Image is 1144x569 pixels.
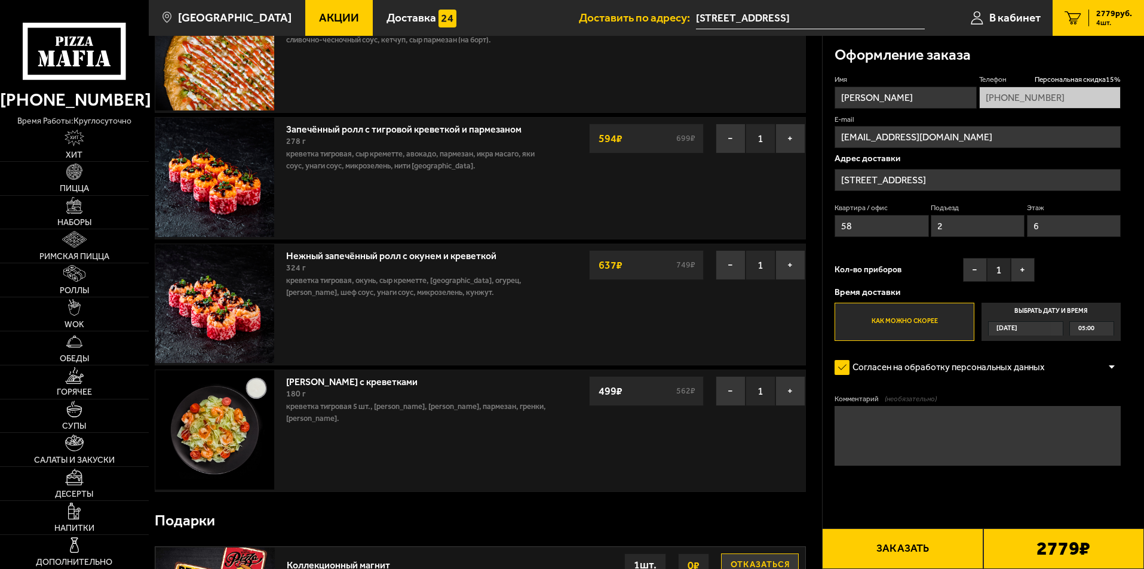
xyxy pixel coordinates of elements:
[1096,19,1132,26] span: 4 шт.
[963,258,987,282] button: −
[286,120,533,135] a: Запечённый ролл с тигровой креветкой и пармезаном
[34,456,115,465] span: Салаты и закуски
[155,513,215,528] h3: Подарки
[55,490,93,499] span: Десерты
[39,253,109,261] span: Римская пицца
[835,154,1121,163] p: Адрес доставки
[1035,75,1121,85] span: Персональная скидка 15 %
[996,322,1017,336] span: [DATE]
[931,203,1025,213] label: Подъезд
[979,75,1121,85] label: Телефон
[319,12,359,23] span: Акции
[57,219,91,227] span: Наборы
[835,288,1121,297] p: Время доставки
[835,115,1121,125] label: E-mail
[674,261,697,269] s: 749 ₽
[1036,539,1090,558] b: 2779 ₽
[775,124,805,153] button: +
[65,321,84,329] span: WOK
[835,126,1121,148] input: @
[716,124,746,153] button: −
[178,12,292,23] span: [GEOGRAPHIC_DATA]
[835,266,901,274] span: Кол-во приборов
[674,134,697,143] s: 699 ₽
[54,524,94,533] span: Напитки
[835,394,1121,404] label: Комментарий
[286,373,430,387] a: [PERSON_NAME] с креветками
[60,355,89,363] span: Обеды
[989,12,1041,23] span: В кабинет
[987,258,1011,282] span: 1
[286,136,306,146] span: 278 г
[775,376,805,406] button: +
[775,250,805,280] button: +
[57,388,92,396] span: Горячее
[596,127,625,150] strong: 594 ₽
[286,247,508,262] a: Нежный запечённый ролл с окунем и креветкой
[387,12,436,23] span: Доставка
[596,254,625,276] strong: 637 ₽
[979,87,1121,109] input: +7 (
[60,184,89,193] span: Пицца
[835,48,971,63] h3: Оформление заказа
[835,87,976,109] input: Имя
[696,7,925,29] span: Искровский проспект, 8к3
[716,250,746,280] button: −
[835,203,928,213] label: Квартира / офис
[835,303,974,341] label: Как можно скорее
[746,250,775,280] span: 1
[286,401,551,425] p: креветка тигровая 5 шт., [PERSON_NAME], [PERSON_NAME], пармезан, гренки, [PERSON_NAME].
[36,558,112,567] span: Дополнительно
[674,387,697,395] s: 562 ₽
[835,75,976,85] label: Имя
[716,376,746,406] button: −
[579,12,696,23] span: Доставить по адресу:
[696,7,925,29] input: Ваш адрес доставки
[746,124,775,153] span: 1
[1027,203,1121,213] label: Этаж
[1096,10,1132,18] span: 2779 руб.
[982,303,1121,341] label: Выбрать дату и время
[62,422,86,430] span: Супы
[60,287,89,295] span: Роллы
[286,275,551,299] p: креветка тигровая, окунь, Сыр креметте, [GEOGRAPHIC_DATA], огурец, [PERSON_NAME], шеф соус, унаги...
[1011,258,1035,282] button: +
[438,10,456,27] img: 15daf4d41897b9f0e9f617042186c801.svg
[835,356,1057,380] label: Согласен на обработку персональных данных
[286,263,306,273] span: 324 г
[885,394,937,404] span: (необязательно)
[1078,322,1094,336] span: 05:00
[286,389,306,399] span: 180 г
[286,148,551,172] p: креветка тигровая, Сыр креметте, авокадо, пармезан, икра масаго, яки соус, унаги соус, микрозелен...
[746,376,775,406] span: 1
[822,528,983,569] button: Заказать
[596,380,625,402] strong: 499 ₽
[66,151,82,159] span: Хит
